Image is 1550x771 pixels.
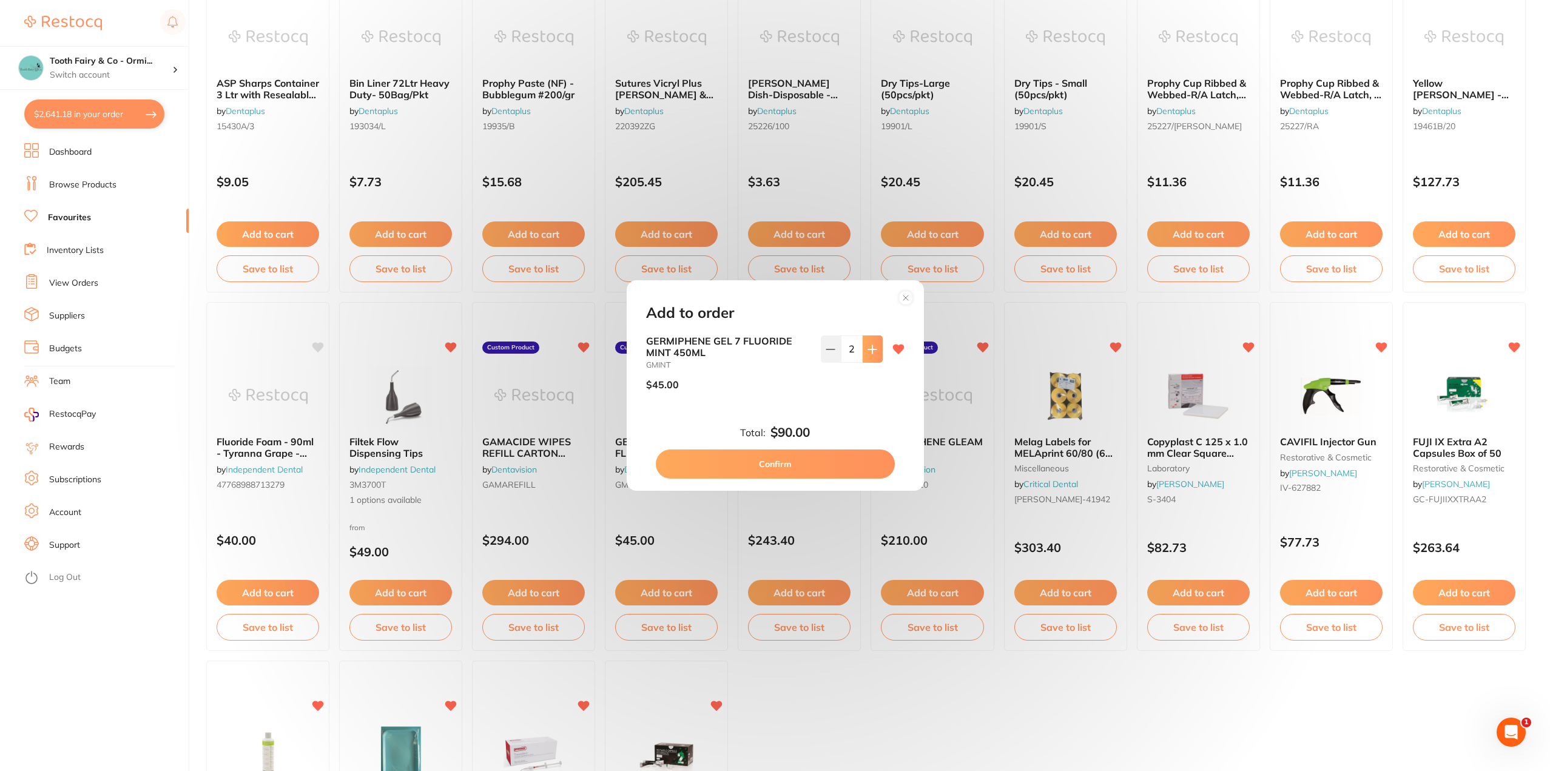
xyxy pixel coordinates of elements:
span: 1 [1521,718,1531,727]
small: GMINT [646,360,811,369]
b: $90.00 [770,425,810,440]
h2: Add to order [646,305,734,322]
b: GERMIPHENE GEL 7 FLUORIDE MINT 450ML [646,335,811,358]
p: $45.00 [646,379,679,390]
button: Confirm [656,449,895,479]
iframe: Intercom live chat [1497,718,1526,747]
label: Total: [740,427,766,438]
